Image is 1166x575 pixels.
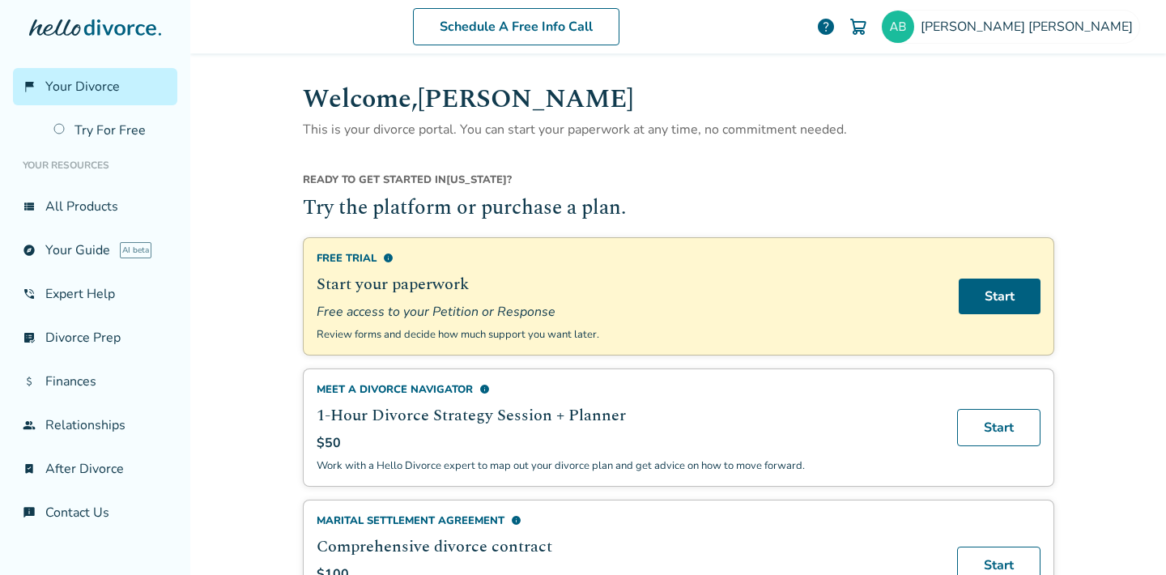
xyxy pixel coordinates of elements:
span: bookmark_check [23,462,36,475]
a: Try For Free [44,112,177,149]
span: info [479,384,490,394]
a: help [816,17,836,36]
span: info [383,253,394,263]
span: view_list [23,200,36,213]
a: Start [959,279,1040,314]
a: bookmark_checkAfter Divorce [13,450,177,488]
a: exploreYour GuideAI beta [13,232,177,269]
li: Your Resources [13,149,177,181]
span: attach_money [23,375,36,388]
a: flag_2Your Divorce [13,68,177,105]
span: chat_info [23,506,36,519]
h2: 1-Hour Divorce Strategy Session + Planner [317,403,938,428]
div: [US_STATE] ? [303,172,1054,194]
img: anita@anitabecker.com [882,11,914,43]
span: flag_2 [23,80,36,93]
p: This is your divorce portal. You can start your paperwork at any time, no commitment needed. [303,119,1054,140]
div: Free Trial [317,251,939,266]
span: list_alt_check [23,331,36,344]
a: view_listAll Products [13,188,177,225]
a: phone_in_talkExpert Help [13,275,177,313]
span: explore [23,244,36,257]
p: Review forms and decide how much support you want later. [317,327,939,342]
span: AI beta [120,242,151,258]
img: Cart [849,17,868,36]
span: [PERSON_NAME] [PERSON_NAME] [921,18,1139,36]
span: group [23,419,36,432]
a: chat_infoContact Us [13,494,177,531]
span: $50 [317,434,341,452]
span: Your Divorce [45,78,120,96]
h1: Welcome, [PERSON_NAME] [303,79,1054,119]
h2: Comprehensive divorce contract [317,535,938,559]
a: Schedule A Free Info Call [413,8,619,45]
span: phone_in_talk [23,287,36,300]
p: Work with a Hello Divorce expert to map out your divorce plan and get advice on how to move forward. [317,458,938,473]
a: attach_moneyFinances [13,363,177,400]
div: Meet a divorce navigator [317,382,938,397]
a: list_alt_checkDivorce Prep [13,319,177,356]
span: Ready to get started in [303,172,446,187]
a: Start [957,409,1040,446]
div: Marital Settlement Agreement [317,513,938,528]
span: info [511,515,521,526]
iframe: Chat Widget [1085,497,1166,575]
a: groupRelationships [13,407,177,444]
h2: Start your paperwork [317,272,939,296]
span: Free access to your Petition or Response [317,303,939,321]
h2: Try the platform or purchase a plan. [303,194,1054,224]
